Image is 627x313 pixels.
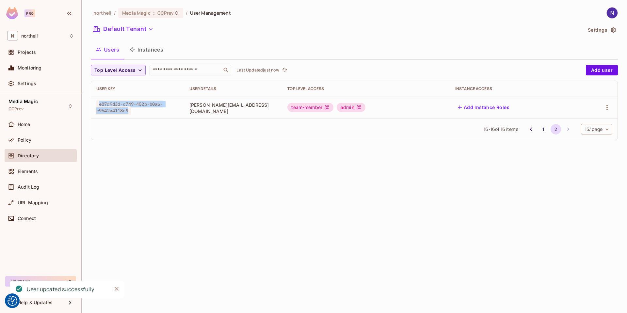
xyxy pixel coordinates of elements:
[21,33,38,39] span: Workspace: northell
[455,102,512,113] button: Add Instance Roles
[287,86,445,91] div: Top Level Access
[337,103,365,112] div: admin
[112,284,121,294] button: Close
[287,103,333,112] div: team-member
[124,41,169,58] button: Instances
[8,106,24,112] span: CCPrev
[94,66,136,74] span: Top Level Access
[153,10,155,16] span: :
[18,65,42,70] span: Monitoring
[24,9,35,17] div: Pro
[18,216,36,221] span: Connect
[18,50,36,55] span: Projects
[18,200,48,205] span: URL Mapping
[91,41,124,58] button: Users
[96,86,179,91] div: User Key
[96,100,163,115] span: e87d9d3d-c749-402b-b0a6-c9542a4118c9
[607,8,618,18] img: Nigel Charlton
[455,86,573,91] div: Instance Access
[157,10,174,16] span: CCPrev
[18,169,38,174] span: Elements
[279,66,288,74] span: Click to refresh data
[8,99,38,104] span: Media Magic
[538,124,549,134] button: Go to page 1
[6,7,18,19] img: SReyMgAAAABJRU5ErkJggg==
[18,137,31,143] span: Policy
[122,10,150,16] span: Media Magic
[93,10,111,16] span: the active workspace
[586,65,618,75] button: Add user
[91,65,146,75] button: Top Level Access
[18,153,39,158] span: Directory
[8,296,17,306] button: Consent Preferences
[585,25,618,35] button: Settings
[91,24,156,34] button: Default Tenant
[581,124,612,134] div: 15 / page
[525,124,574,134] nav: pagination navigation
[18,81,36,86] span: Settings
[189,86,277,91] div: User Details
[484,126,518,133] span: 16 - 16 of 16 items
[114,10,116,16] li: /
[7,31,18,40] span: N
[526,124,536,134] button: Go to previous page
[551,124,561,134] button: page 2
[189,102,277,114] span: [PERSON_NAME][EMAIL_ADDRESS][DOMAIN_NAME]
[236,68,279,73] p: Last Updated just now
[8,296,17,306] img: Revisit consent button
[281,66,288,74] button: refresh
[27,285,94,293] div: User updated successfully
[18,184,39,190] span: Audit Log
[186,10,187,16] li: /
[18,122,30,127] span: Home
[190,10,231,16] span: User Management
[282,67,287,73] span: refresh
